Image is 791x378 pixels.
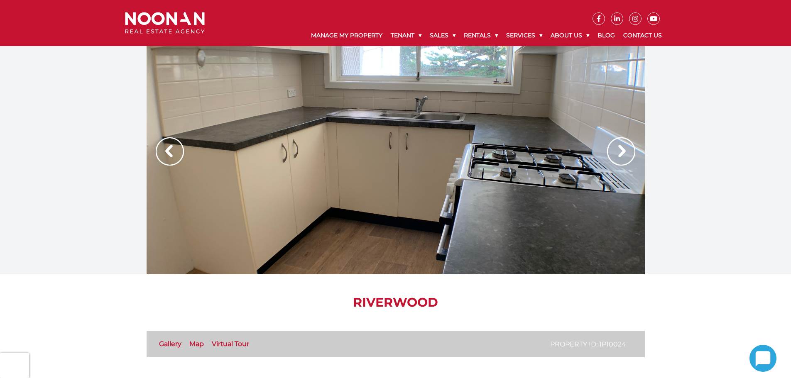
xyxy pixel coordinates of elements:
h1: Riverwood [147,295,645,310]
a: Gallery [159,340,181,348]
a: Virtual Tour [212,340,249,348]
img: Arrow slider [607,137,635,166]
a: Tenant [387,25,426,46]
img: Arrow slider [156,137,184,166]
a: Map [189,340,204,348]
p: Property ID: 1P10024 [550,339,626,349]
a: Contact Us [619,25,666,46]
a: About Us [546,25,593,46]
a: Rentals [460,25,502,46]
a: Blog [593,25,619,46]
img: Noonan Real Estate Agency [125,12,205,34]
a: Sales [426,25,460,46]
a: Services [502,25,546,46]
a: Manage My Property [307,25,387,46]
